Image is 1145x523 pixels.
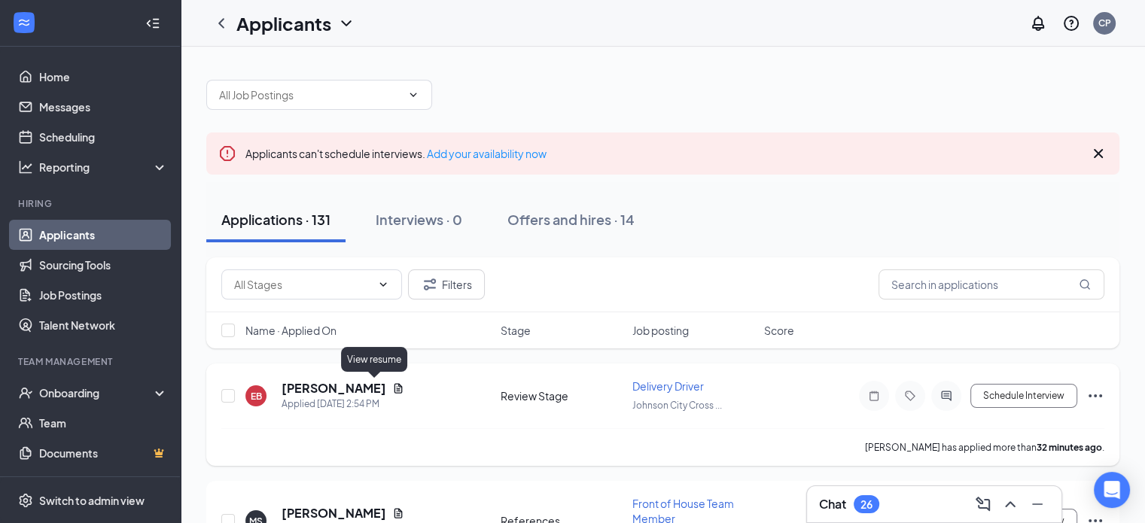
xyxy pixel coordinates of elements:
div: CP [1098,17,1111,29]
div: Review Stage [501,388,623,403]
svg: Document [392,507,404,519]
button: ChevronUp [998,492,1022,516]
svg: ChevronDown [337,14,355,32]
button: Minimize [1025,492,1049,516]
div: 26 [860,498,872,511]
svg: Note [865,390,883,402]
span: Delivery Driver [632,379,704,393]
svg: UserCheck [18,385,33,400]
a: Sourcing Tools [39,250,168,280]
svg: MagnifyingGlass [1079,278,1091,290]
svg: ChevronLeft [212,14,230,32]
svg: ChevronDown [407,89,419,101]
div: Team Management [18,355,165,368]
div: Onboarding [39,385,155,400]
h1: Applicants [236,11,331,36]
div: Interviews · 0 [376,210,462,229]
div: Open Intercom Messenger [1094,472,1130,508]
h3: Chat [819,496,846,512]
h5: [PERSON_NAME] [282,380,386,397]
div: View resume [341,347,407,372]
svg: Minimize [1028,495,1046,513]
div: Reporting [39,160,169,175]
input: All Stages [234,276,371,293]
input: All Job Postings [219,87,401,103]
a: Home [39,62,168,92]
button: Schedule Interview [970,384,1077,408]
svg: Error [218,144,236,163]
b: 32 minutes ago [1037,442,1102,453]
div: Hiring [18,197,165,210]
a: SurveysCrown [39,468,168,498]
span: Applicants can't schedule interviews. [245,147,547,160]
svg: Filter [421,275,439,293]
a: Add your availability now [427,147,547,160]
a: Team [39,408,168,438]
button: ComposeMessage [971,492,995,516]
span: Job posting [632,323,689,338]
a: Scheduling [39,122,168,152]
p: [PERSON_NAME] has applied more than . [865,441,1104,454]
svg: ChevronUp [1001,495,1019,513]
svg: Document [392,382,404,394]
a: Job Postings [39,280,168,310]
a: Applicants [39,220,168,250]
input: Search in applications [879,269,1104,300]
svg: WorkstreamLogo [17,15,32,30]
svg: ChevronDown [377,278,389,290]
svg: Analysis [18,160,33,175]
span: Score [764,323,794,338]
span: Stage [501,323,531,338]
div: Offers and hires · 14 [507,210,635,229]
svg: Tag [901,390,919,402]
h5: [PERSON_NAME] [282,505,386,521]
svg: QuestionInfo [1062,14,1080,32]
a: Messages [39,92,168,122]
a: Talent Network [39,310,168,340]
div: Switch to admin view [39,493,145,508]
span: Johnson City Cross ... [632,400,722,411]
div: Applications · 131 [221,210,330,229]
svg: ActiveChat [937,390,955,402]
svg: ComposeMessage [974,495,992,513]
svg: Notifications [1029,14,1047,32]
span: Name · Applied On [245,323,336,338]
div: Applied [DATE] 2:54 PM [282,397,404,412]
svg: Cross [1089,144,1107,163]
a: DocumentsCrown [39,438,168,468]
button: Filter Filters [408,269,485,300]
svg: Collapse [145,16,160,31]
svg: Ellipses [1086,387,1104,405]
svg: Settings [18,493,33,508]
div: EB [251,390,262,403]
